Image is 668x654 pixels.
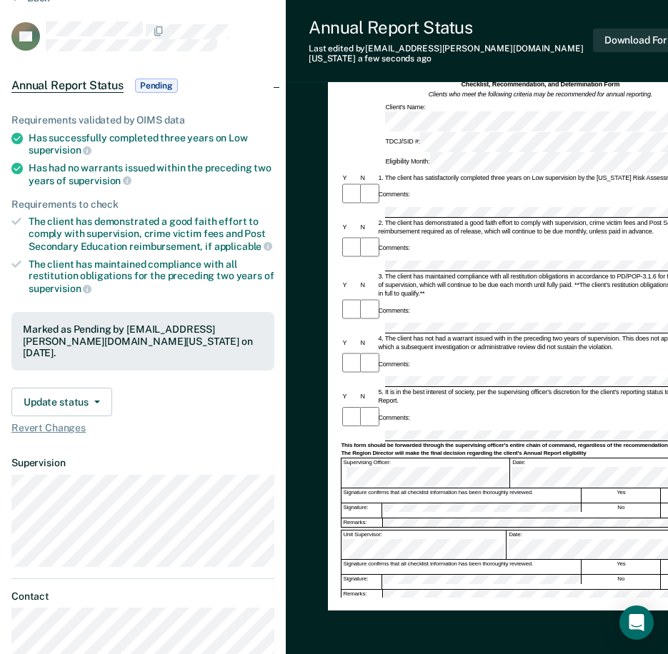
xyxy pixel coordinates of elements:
[359,392,377,401] div: N
[342,575,382,589] div: Signature:
[11,79,124,93] span: Annual Report Status
[309,17,593,38] div: Annual Report Status
[29,258,274,295] div: The client has maintained compliance with all restitution obligations for the preceding two years of
[341,281,359,289] div: Y
[582,503,661,518] div: No
[582,575,661,589] div: No
[377,243,412,252] div: Comments:
[11,388,112,416] button: Update status
[377,190,412,198] div: Comments:
[29,216,274,252] div: The client has demonstrated a good faith effort to comply with supervision, crime victim fees and...
[11,422,274,434] span: Revert Changes
[69,175,131,186] span: supervision
[341,223,359,231] div: Y
[377,413,412,422] div: Comments:
[462,81,620,88] strong: Checklist, Recommendation, and Determination Form
[342,560,582,574] div: Signature confirms that all checklist information has been thoroughly reviewed.
[359,173,377,182] div: N
[341,338,359,347] div: Y
[214,241,272,252] span: applicable
[23,323,263,359] div: Marked as Pending by [EMAIL_ADDRESS][PERSON_NAME][DOMAIN_NAME][US_STATE] on [DATE].
[29,162,274,186] div: Has had no warrants issued within the preceding two years of
[342,530,507,559] div: Unit Supervisor:
[359,223,377,231] div: N
[582,488,661,503] div: Yes
[29,144,91,156] span: supervision
[309,44,593,64] div: Last edited by [EMAIL_ADDRESS][PERSON_NAME][DOMAIN_NAME][US_STATE]
[11,114,274,126] div: Requirements validated by OIMS data
[377,360,412,368] div: Comments:
[342,503,382,518] div: Signature:
[11,590,274,603] dt: Contact
[341,392,359,401] div: Y
[29,283,91,294] span: supervision
[359,281,377,289] div: N
[342,590,382,598] div: Remarks:
[429,91,652,98] em: Clients who meet the following criteria may be recommended for annual reporting.
[582,560,661,574] div: Yes
[619,605,654,640] div: Open Intercom Messenger
[359,338,377,347] div: N
[342,518,382,527] div: Remarks:
[11,457,274,469] dt: Supervision
[341,173,359,182] div: Y
[135,79,178,93] span: Pending
[358,54,432,64] span: a few seconds ago
[342,488,582,503] div: Signature confirms that all checklist information has been thoroughly reviewed.
[342,458,510,487] div: Supervising Officer:
[11,198,274,211] div: Requirements to check
[377,306,412,315] div: Comments:
[29,132,274,156] div: Has successfully completed three years on Low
